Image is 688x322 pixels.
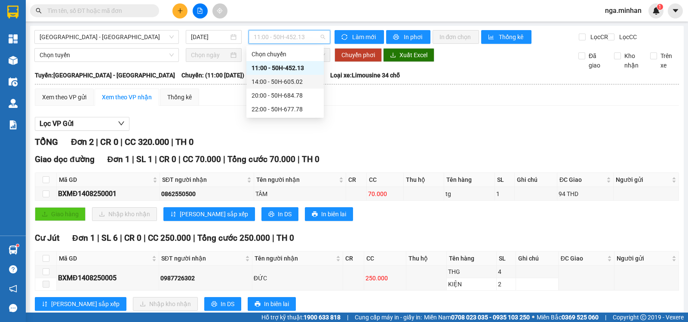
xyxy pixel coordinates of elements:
[264,299,289,309] span: In biên lai
[133,297,198,311] button: downloadNhập kho nhận
[9,304,17,312] span: message
[272,233,274,243] span: |
[605,313,606,322] span: |
[9,285,17,293] span: notification
[254,273,342,283] div: ĐỨC
[35,117,129,131] button: Lọc VP Gửi
[197,8,203,14] span: file-add
[159,266,252,291] td: 0987726302
[312,211,318,218] span: printer
[355,313,422,322] span: Cung cấp máy in - giấy in:
[9,77,18,86] img: warehouse-icon
[335,30,384,44] button: syncLàm mới
[35,137,58,147] span: TỔNG
[175,137,193,147] span: TH 0
[404,32,424,42] span: In phơi
[51,299,120,309] span: [PERSON_NAME] sắp xếp
[532,316,534,319] span: ⚪️
[343,251,364,266] th: CR
[160,273,251,283] div: 0987726302
[278,209,292,219] span: In DS
[191,32,229,42] input: 14/08/2025
[496,189,513,199] div: 1
[341,34,349,41] span: sync
[9,99,18,108] img: warehouse-icon
[640,314,646,320] span: copyright
[136,154,153,164] span: SL 1
[276,233,294,243] span: TH 0
[148,233,191,243] span: CC 250.000
[261,207,298,221] button: printerIn DS
[120,233,122,243] span: |
[404,173,444,187] th: Thu hộ
[559,189,612,199] div: 94 THD
[448,267,495,276] div: THG
[161,254,243,263] span: SĐT người nhận
[399,50,427,60] span: Xuất Excel
[40,49,174,61] span: Chọn tuyến
[35,154,95,164] span: Giao dọc đường
[364,251,406,266] th: CC
[252,91,319,100] div: 20:00 - 50H-684.78
[298,154,300,164] span: |
[498,279,514,289] div: 2
[35,297,126,311] button: sort-ascending[PERSON_NAME] sắp xếp
[183,154,221,164] span: CC 70.000
[254,187,346,201] td: TÂM
[386,30,430,44] button: printerIn phơi
[120,137,123,147] span: |
[159,154,176,164] span: CR 0
[585,51,608,70] span: Đã giao
[352,32,377,42] span: Làm mới
[227,154,295,164] span: Tổng cước 70.000
[57,187,160,201] td: BXMĐ1408250001
[393,34,400,41] span: printer
[255,254,335,263] span: Tên người nhận
[255,189,344,199] div: TÂM
[621,51,643,70] span: Kho nhận
[59,46,114,75] li: VP Dãy 4-B15 bến xe [GEOGRAPHIC_DATA]
[9,120,18,129] img: solution-icon
[223,154,225,164] span: |
[390,52,396,59] span: download
[261,313,341,322] span: Hỗ trợ kỹ thuật:
[97,233,99,243] span: |
[193,3,208,18] button: file-add
[102,92,152,102] div: Xem theo VP nhận
[96,137,98,147] span: |
[516,251,558,266] th: Ghi chú
[124,233,141,243] span: CR 0
[221,299,234,309] span: In DS
[101,233,118,243] span: SL 6
[252,266,344,291] td: ĐỨC
[256,175,337,184] span: Tên người nhận
[488,34,495,41] span: bar-chart
[9,265,17,273] span: question-circle
[368,189,402,199] div: 70.000
[321,209,346,219] span: In biên lai
[498,267,514,276] div: 4
[167,92,192,102] div: Thống kê
[668,3,683,18] button: caret-down
[302,154,319,164] span: TH 0
[160,187,254,201] td: 0862550500
[57,266,159,291] td: BXMĐ1408250005
[4,46,59,56] li: VP Cư Jút
[7,6,18,18] img: logo-vxr
[559,175,605,184] span: ĐC Giao
[197,233,270,243] span: Tổng cước 250.000
[16,244,19,247] sup: 1
[191,50,229,60] input: Chọn ngày
[172,3,187,18] button: plus
[616,32,638,42] span: Lọc CC
[304,314,341,321] strong: 1900 633 818
[162,175,245,184] span: SĐT người nhận
[254,31,325,43] span: 11:00 - 50H-452.13
[181,71,244,80] span: Chuyến: (11:00 [DATE])
[42,301,48,308] span: sort-ascending
[255,301,261,308] span: printer
[481,30,531,44] button: bar-chartThống kê
[9,34,18,43] img: dashboard-icon
[40,31,174,43] span: Sài Gòn - Đắk Nông
[211,301,217,308] span: printer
